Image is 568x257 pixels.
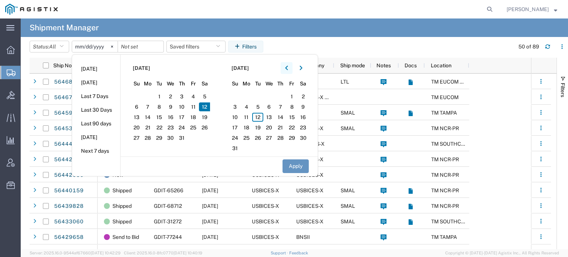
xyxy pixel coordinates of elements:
[275,123,286,132] span: 21
[431,110,457,116] span: TM TAMPA
[131,123,142,132] span: 20
[263,123,275,132] span: 20
[199,102,210,111] span: 12
[166,41,226,53] button: Saved filters
[431,172,459,178] span: TM NCR-PR
[241,80,252,88] span: Mo
[124,251,202,255] span: Client: 2025.16.0-8fc0770
[296,94,346,100] span: USBICES-X Logistics
[252,133,264,142] span: 26
[118,41,163,52] input: Not set
[252,102,264,111] span: 5
[286,102,298,111] span: 8
[507,5,549,13] span: Andrew Wacyra
[275,80,286,88] span: Th
[131,113,142,122] span: 13
[72,62,120,76] li: [DATE]
[296,203,324,209] span: USBICES-X
[72,144,120,158] li: Next 7 days
[176,80,188,88] span: Th
[431,187,459,193] span: TM NCR-PR
[72,89,120,103] li: Last 7 Days
[72,103,120,117] li: Last 30 Days
[431,94,459,100] span: TM EUCOM
[341,79,349,85] span: LTL
[231,64,249,72] span: [DATE]
[252,234,279,240] span: USBICES-X
[187,80,199,88] span: Fr
[340,62,365,68] span: Ship mode
[72,76,120,89] li: [DATE]
[49,44,56,50] span: All
[283,159,309,173] button: Apply
[202,187,218,193] span: 08/08/2025
[297,133,309,142] span: 30
[199,113,210,122] span: 19
[506,5,558,14] button: [PERSON_NAME]
[112,214,132,229] span: Shipped
[230,133,241,142] span: 24
[405,62,417,68] span: Docs
[341,125,355,131] span: SMAL
[296,219,324,224] span: USBICES-X
[131,102,142,111] span: 6
[54,169,84,181] a: 56442636
[54,76,84,88] a: 56468692
[176,123,188,132] span: 24
[230,80,241,88] span: Su
[252,203,279,209] span: USBICES-X
[252,187,279,193] span: USBICES-X
[431,156,459,162] span: TM NCR-PR
[153,123,165,132] span: 22
[560,83,566,97] span: Filters
[252,123,264,132] span: 19
[241,133,252,142] span: 25
[202,234,218,240] span: 08/11/2025
[263,102,275,111] span: 6
[112,229,139,245] span: Send to Bid
[297,80,309,88] span: Sa
[199,123,210,132] span: 26
[187,102,199,111] span: 11
[53,62,73,68] span: Ship No.
[230,144,241,153] span: 31
[286,80,298,88] span: Fr
[230,123,241,132] span: 17
[241,102,252,111] span: 4
[54,185,84,197] a: 56440159
[176,102,188,111] span: 10
[252,219,279,224] span: USBICES-X
[72,41,118,52] input: Not set
[199,92,210,101] span: 5
[142,123,154,132] span: 21
[228,41,263,53] button: Filters
[296,234,310,240] span: BNSII
[431,79,481,85] span: TM EUCOM SOCEUR
[445,250,559,256] span: Copyright © [DATE]-[DATE] Agistix Inc., All Rights Reserved
[297,92,309,101] span: 2
[142,113,154,122] span: 14
[341,219,355,224] span: SMAL
[431,141,469,147] span: TM SOUTHCOM
[275,113,286,122] span: 14
[297,123,309,132] span: 23
[286,92,298,101] span: 1
[131,133,142,142] span: 27
[54,92,84,104] a: 56467731
[431,219,469,224] span: TM SOUTHCOM
[54,216,84,228] a: 56433060
[263,80,275,88] span: We
[286,123,298,132] span: 22
[165,133,176,142] span: 30
[431,203,459,209] span: TM NCR-PR
[91,251,121,255] span: [DATE] 10:42:29
[199,80,210,88] span: Sa
[431,234,457,240] span: TM TAMPA
[142,80,154,88] span: Mo
[202,203,218,209] span: 08/08/2025
[341,203,355,209] span: SMAL
[431,62,452,68] span: Location
[431,125,459,131] span: TM NCR-PR
[133,64,150,72] span: [DATE]
[112,198,132,214] span: Shipped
